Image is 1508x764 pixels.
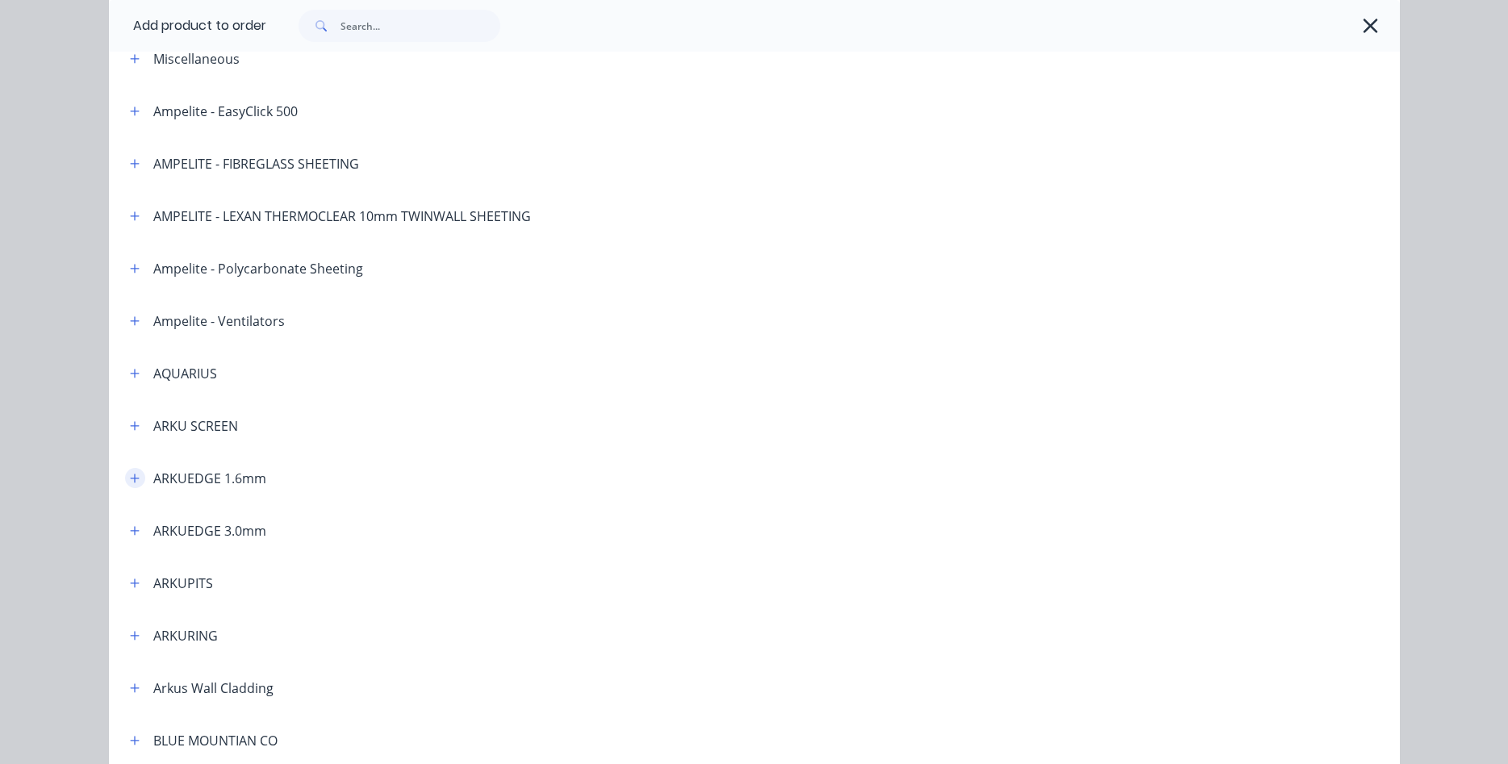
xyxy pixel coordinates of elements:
div: ARKUPITS [153,574,213,593]
div: ARKU SCREEN [153,416,238,436]
div: ARKUEDGE 1.6mm [153,469,266,488]
div: ARKURING [153,626,218,645]
div: AMPELITE - LEXAN THERMOCLEAR 10mm TWINWALL SHEETING [153,207,531,226]
div: Miscellaneous [153,49,240,69]
div: ARKUEDGE 3.0mm [153,521,266,541]
div: Arkus Wall Cladding [153,678,274,698]
div: Ampelite - Polycarbonate Sheeting [153,259,363,278]
div: AMPELITE - FIBREGLASS SHEETING [153,154,359,173]
div: AQUARIUS [153,364,217,383]
div: BLUE MOUNTIAN CO [153,731,278,750]
input: Search... [340,10,500,42]
div: Ampelite - Ventilators [153,311,285,331]
div: Ampelite - EasyClick 500 [153,102,298,121]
